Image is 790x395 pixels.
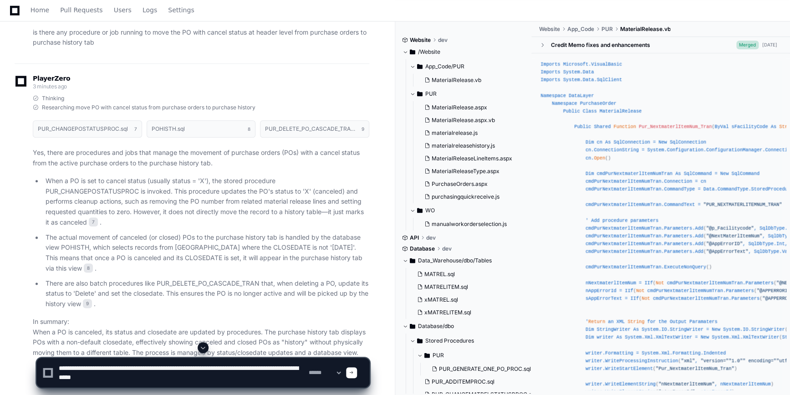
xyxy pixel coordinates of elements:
span: StringWriter [597,327,631,332]
span: the [658,319,667,324]
button: MaterialRelease.aspx.vb [421,114,520,127]
span: Data [583,69,594,75]
span: 7 [134,125,137,133]
span: materialrelease.js [432,129,478,137]
span: . [661,249,664,254]
button: MATREL.sql [413,268,520,281]
button: Data_Warehouse/dbo/Tables [403,253,525,268]
p: When a PO is set to cancel status (usually status = 'X'), the stored procedure PUR_CHANGEPOSTATUS... [46,176,369,228]
span: Not [656,280,664,286]
span: IIf [625,288,633,293]
span: Add [695,241,703,246]
button: PUR_CHANGEPOSTATUSPROC.sql7 [33,120,142,138]
span: cmdPurNextmaterlItemNumTran [667,280,743,286]
span: XML [617,319,625,324]
span: . [729,334,731,340]
span: MaterialRelease.vb [432,77,481,84]
span: Settings [168,7,194,13]
span: . [658,327,661,332]
span: , [762,233,765,239]
span: Not [642,296,650,301]
span: Function [614,124,636,129]
span: Imports [540,77,560,82]
span: SqlCommand [684,171,712,176]
h1: POHISTH.sql [152,126,185,132]
span: cmdPurNextmaterlItemNumTran [586,264,661,270]
span: Data [703,186,715,192]
span: PurchaseOrder [580,101,617,106]
span: MaterialRelease.aspx [432,104,487,111]
span: . [762,147,765,153]
span: Dim [586,327,594,332]
span: PlayerZero [33,76,70,81]
span: ( [712,124,714,129]
span: cmdPurNextmaterlItemNumTran [653,296,729,301]
span: As [771,124,776,129]
button: PUR_DELETE_PO_CASCADE_TRAN.sql9 [260,120,369,138]
span: . [740,334,743,340]
span: cn [597,139,602,145]
span: New [720,171,729,176]
button: manualworkorderselection.js [421,218,520,231]
span: = [642,147,644,153]
span: 8 [248,125,250,133]
span: writer [597,334,614,340]
span: , [743,241,745,246]
span: cmdPurNextmaterlItemNumTran [597,171,673,176]
span: . [642,334,644,340]
span: . [661,264,664,270]
span: cmdPurNextmaterlItemNumTran [586,249,661,254]
span: System [625,334,642,340]
p: is there any procedure or job running to move the PO with cancel status at header level from purc... [33,27,369,48]
span: = [698,202,700,207]
span: 8 [84,263,93,272]
span: = [714,171,717,176]
span: = [653,139,656,145]
span: ( [703,249,706,254]
span: Database [410,245,435,252]
span: "@p_Facilitycode" [706,226,754,231]
span: IO [661,327,667,332]
span: DataLayer [569,93,594,98]
span: Pur_NextmaterlItemNum [639,124,698,129]
span: sAppErrorText [586,296,622,301]
svg: Directory [410,46,415,57]
span: Add [695,249,703,254]
span: Class [583,108,597,114]
span: Imports [540,62,560,67]
span: . [664,147,667,153]
span: = [695,179,698,184]
span: cmdPurNextmaterlItemNumTran [586,186,661,192]
span: Shared [594,124,611,129]
span: MATRELITEM.sql [424,283,468,291]
span: = [625,296,627,301]
span: MaterialRelease.aspx.vb [432,117,495,124]
span: cmdPurNextmaterlItemNumTran [586,233,661,239]
span: . [661,226,664,231]
span: ( [703,233,706,239]
span: ) [709,264,712,270]
span: WO [425,207,435,214]
h1: PUR_DELETE_PO_CASCADE_TRAN.sql [265,126,357,132]
span: 3 minutes ago [33,83,67,90]
span: . [580,69,583,75]
svg: Directory [417,61,423,72]
span: System [647,147,664,153]
span: Connection [664,179,692,184]
p: The actual movement of canceled (or closed) POs to the purchase history tab is handled by the dat... [46,232,369,274]
span: Return [588,319,605,324]
svg: Directory [417,88,423,99]
span: System [563,69,580,75]
span: = [698,186,700,192]
span: As [605,139,611,145]
span: = [695,334,698,340]
span: . [661,233,664,239]
span: . [594,77,596,82]
button: MaterialReleaseLineItems.aspx [421,152,520,165]
span: . [774,241,776,246]
span: cmdPurNextmaterlItemNumTran [647,288,723,293]
span: ConnectionString [594,147,639,153]
span: . [748,327,751,332]
span: SqlClient [597,77,622,82]
span: System [723,327,740,332]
